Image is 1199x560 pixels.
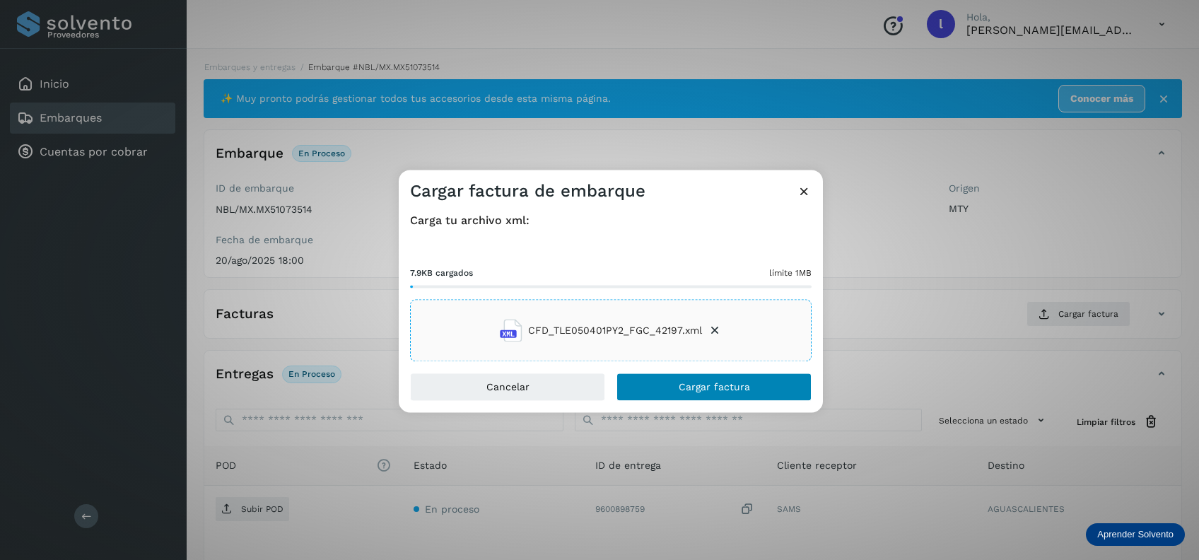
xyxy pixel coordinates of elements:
[1086,523,1185,546] div: Aprender Solvento
[410,267,473,280] span: 7.9KB cargados
[528,323,702,338] span: CFD_TLE050401PY2_FGC_42197.xml
[616,373,812,402] button: Cargar factura
[486,383,530,392] span: Cancelar
[769,267,812,280] span: límite 1MB
[679,383,750,392] span: Cargar factura
[1097,529,1174,540] p: Aprender Solvento
[410,181,645,202] h3: Cargar factura de embarque
[410,373,605,402] button: Cancelar
[410,214,812,227] h4: Carga tu archivo xml:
